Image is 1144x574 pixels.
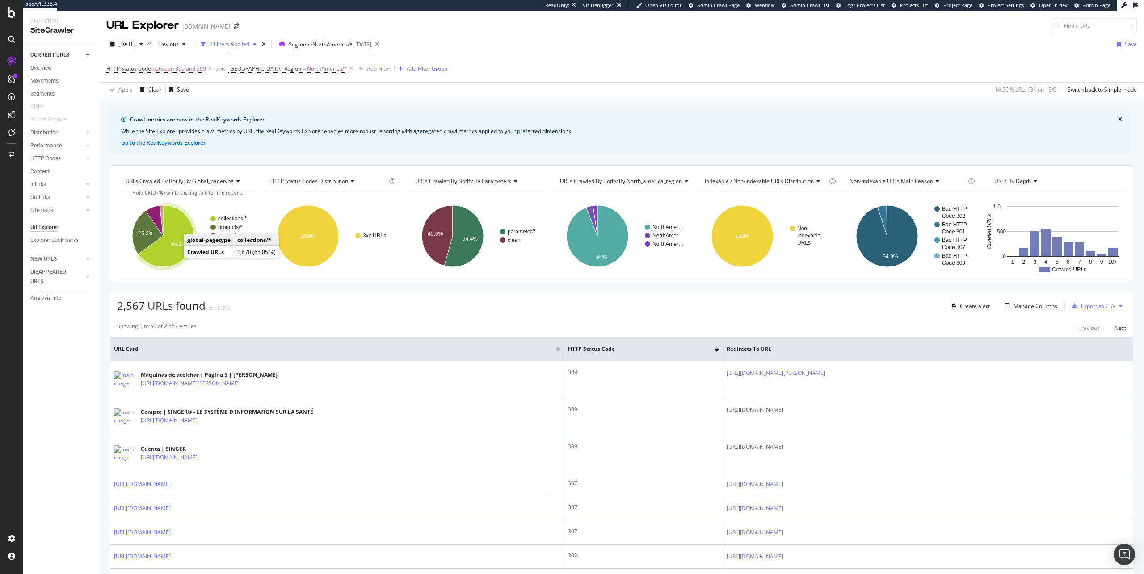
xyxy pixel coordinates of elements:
[645,2,682,8] span: Open Viz Editor
[986,214,993,249] text: Crawled URLs
[30,50,84,60] a: CURRENT URLS
[30,154,84,163] a: HTTP Codes
[148,86,162,93] div: Clear
[275,37,371,51] button: Segment:NorthAmerica/*[DATE]
[836,2,885,9] a: Logs Projects List
[215,64,225,73] button: and
[1078,322,1100,333] button: Previous
[262,197,401,275] svg: A chart.
[797,225,809,232] text: Non-
[428,231,443,237] text: 45.6%
[1074,2,1110,9] a: Admin Page
[407,197,546,275] svg: A chart.
[301,233,315,239] text: 100%
[30,25,92,36] div: SiteCrawler
[892,2,928,9] a: Projects List
[141,371,278,379] div: Máquinas de acolchar | Página 5 | [PERSON_NAME]
[1115,324,1126,332] div: Next
[30,167,50,176] div: Content
[106,65,151,72] span: HTTP Status Code
[883,254,898,260] text: 94.9%
[30,76,93,86] a: Movements
[30,141,84,150] a: Performance
[214,304,230,312] div: +0.7%
[508,237,521,243] text: clean
[138,230,153,237] text: 25.3%
[30,154,61,163] div: HTTP Codes
[988,2,1024,8] span: Project Settings
[30,267,76,286] div: DISAPPEARED URLS
[110,108,1133,154] div: info banner
[154,40,179,48] span: Previous
[114,552,171,561] a: [URL][DOMAIN_NAME]
[30,50,69,60] div: CURRENT URLS
[1078,259,1081,265] text: 7
[942,244,965,250] text: Code 307
[942,253,967,259] text: Bad HTTP
[30,206,84,215] a: Sitemaps
[30,167,93,176] a: Content
[727,552,783,561] a: [URL][DOMAIN_NAME]
[942,221,967,228] text: Bad HTTP
[209,307,213,310] img: Equal
[117,197,257,275] div: A chart.
[551,197,691,275] div: A chart.
[568,345,701,353] span: HTTP Status Code
[1067,259,1070,265] text: 6
[218,233,236,239] text: pages/*
[746,2,775,9] a: Webflow
[182,22,230,31] div: [DOMAIN_NAME]
[197,37,260,51] button: 2 Filters Applied
[117,298,206,313] span: 2,567 URLs found
[636,2,682,9] a: Open Viz Editor
[696,197,836,275] svg: A chart.
[218,216,247,222] text: collections/*
[228,65,301,72] span: [GEOGRAPHIC_DATA]-Region
[175,62,206,75] span: 300 and 399
[993,174,1118,188] h4: URLs by Depth
[568,528,719,536] div: 307
[114,371,136,387] img: main image
[1068,86,1137,93] div: Switch back to Simple mode
[126,177,234,185] span: URLs Crawled By Botify By global_pagetype
[30,102,44,112] div: Visits
[1056,259,1059,265] text: 5
[755,2,775,8] span: Webflow
[960,302,990,310] div: Create alert
[1030,2,1068,9] a: Open in dev
[1100,259,1103,265] text: 9
[118,40,136,48] span: 2025 Oct. 6th
[558,174,695,188] h4: URLs Crawled By Botify By north_america_region
[30,236,93,245] a: Explorer Bookmarks
[986,197,1125,275] svg: A chart.
[132,189,242,196] span: Hold CMD (⌘) while clicking to filter the report.
[114,345,554,353] span: URL Card
[171,241,186,247] text: 65.1%
[848,174,966,188] h4: Non-Indexable URLs Main Reason
[30,223,58,232] div: Url Explorer
[935,2,972,9] a: Project Page
[1108,259,1117,265] text: 10+
[841,197,980,275] svg: A chart.
[234,23,239,29] div: arrow-right-arrow-left
[568,552,719,560] div: 302
[141,453,198,462] a: [URL][DOMAIN_NAME]
[994,177,1031,185] span: URLs by Depth
[979,2,1024,9] a: Project Settings
[568,405,719,413] div: 309
[30,63,93,73] a: Overview
[508,229,536,235] text: parameter/*
[184,234,234,246] td: global-pagetype
[141,445,236,453] div: Cuenta | SINGER
[705,177,814,185] span: Indexable / Non-Indexable URLs distribution
[1081,302,1115,310] div: Export as CSV
[415,177,511,185] span: URLs Crawled By Botify By parameters
[1083,2,1110,8] span: Admin Page
[997,229,1006,235] text: 500
[177,86,189,93] div: Save
[1052,266,1086,273] text: Crawled URLs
